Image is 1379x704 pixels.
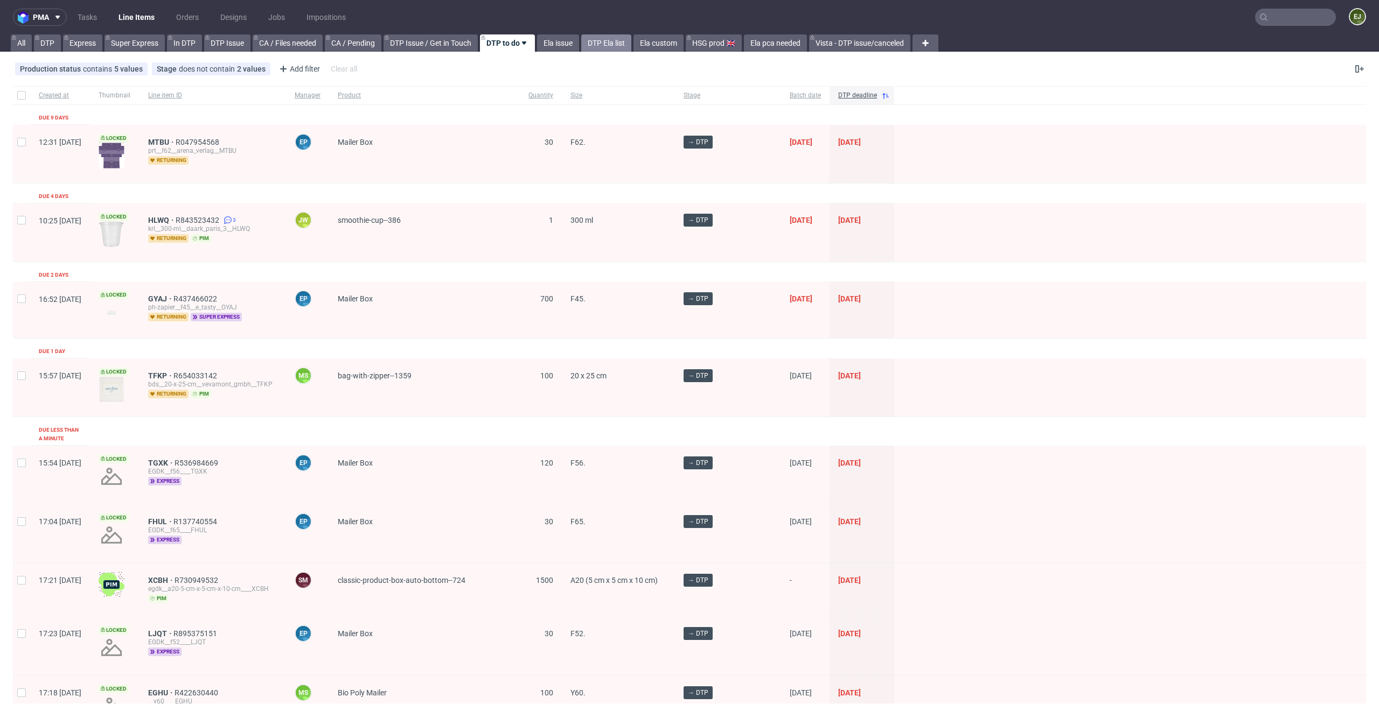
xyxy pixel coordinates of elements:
[838,629,861,638] span: [DATE]
[148,459,175,467] a: TGXK
[536,576,553,585] span: 1500
[688,215,708,225] span: → DTP
[838,371,861,380] span: [DATE]
[148,576,175,585] a: XCBH
[63,34,102,52] a: Express
[148,371,173,380] a: TFKP
[790,576,821,603] span: -
[688,688,708,698] span: → DTP
[338,294,373,303] span: Mailer Box
[39,347,65,356] div: Due 1 day
[175,688,220,697] span: R422630440
[148,594,169,603] span: pim
[99,213,129,221] span: Locked
[338,576,465,585] span: classic-product-box-auto-bottom--724
[148,224,277,233] div: krl__300-ml__daark_paris_3__HLWQ
[18,11,33,24] img: logo
[99,522,124,548] img: no_design.png
[253,34,323,52] a: CA / Files needed
[99,572,124,597] img: wHgJFi1I6lmhQAAAABJRU5ErkJggg==
[170,9,205,26] a: Orders
[570,629,586,638] span: F52.
[540,459,553,467] span: 120
[148,216,176,224] a: HLWQ
[570,216,593,224] span: 300 ml
[633,34,684,52] a: Ela custom
[838,576,861,585] span: [DATE]
[537,34,579,52] a: Ela issue
[296,626,311,641] figcaption: EP
[480,34,535,52] a: DTP to do
[688,137,708,147] span: → DTP
[112,9,161,26] a: Line Items
[99,626,129,635] span: Locked
[99,91,131,100] span: Thumbnail
[570,688,586,697] span: Y60.
[838,91,877,100] span: DTP deadline
[300,9,352,26] a: Impositions
[296,291,311,306] figcaption: EP
[338,138,373,146] span: Mailer Box
[688,517,708,526] span: → DTP
[148,477,182,485] span: express
[173,629,219,638] a: R895375151
[99,455,129,463] span: Locked
[338,629,373,638] span: Mailer Box
[99,291,129,299] span: Locked
[688,458,708,468] span: → DTP
[790,517,812,526] span: [DATE]
[545,517,553,526] span: 30
[570,459,586,467] span: F56.
[191,234,211,243] span: pim
[790,138,812,146] span: [DATE]
[148,517,173,526] a: FHUL
[790,459,812,467] span: [DATE]
[157,65,179,73] span: Stage
[338,91,511,100] span: Product
[39,517,81,526] span: 17:04 [DATE]
[570,576,658,585] span: A20 (5 cm x 5 cm x 10 cm)
[688,629,708,638] span: → DTP
[790,688,812,697] span: [DATE]
[99,305,124,320] img: version_two_editor_design
[191,390,211,398] span: pim
[262,9,291,26] a: Jobs
[99,513,129,522] span: Locked
[148,647,182,656] span: express
[71,9,103,26] a: Tasks
[105,34,165,52] a: Super Express
[204,34,250,52] a: DTP Issue
[581,34,631,52] a: DTP Ela list
[173,294,219,303] a: R437466022
[39,271,68,279] div: Due 2 days
[744,34,807,52] a: Ela pca needed
[176,216,221,224] a: R843523432
[296,213,311,228] figcaption: JW
[790,91,821,100] span: Batch date
[296,685,311,700] figcaption: MS
[175,459,220,467] a: R536984669
[570,371,607,380] span: 20 x 25 cm
[39,216,81,225] span: 10:25 [DATE]
[99,635,124,660] img: no_design.png
[179,65,237,73] span: does not contain
[148,629,173,638] span: LJQT
[688,575,708,585] span: → DTP
[545,629,553,638] span: 30
[39,688,81,697] span: 17:18 [DATE]
[809,34,910,52] a: Vista - DTP issue/canceled
[175,576,220,585] a: R730949532
[296,135,311,150] figcaption: EP
[39,371,81,380] span: 15:57 [DATE]
[338,459,373,467] span: Mailer Box
[325,34,381,52] a: CA / Pending
[275,60,322,78] div: Add filter
[148,638,277,646] div: EGDK__f52____LJQT
[338,216,401,224] span: smoothie-cup--386
[167,34,202,52] a: In DTP
[148,146,277,155] div: prt__f62__arena_verlag__MTBU
[148,467,277,476] div: EGDK__f56____TGXK
[13,9,67,26] button: pma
